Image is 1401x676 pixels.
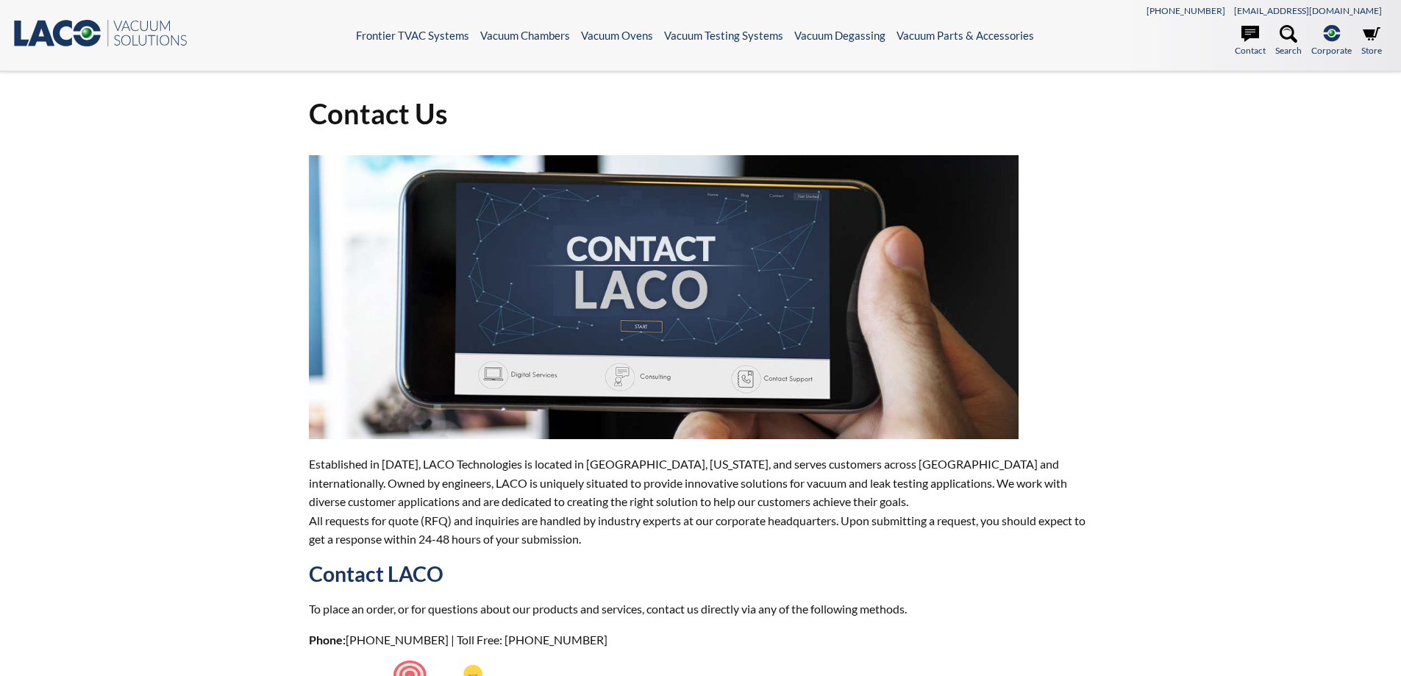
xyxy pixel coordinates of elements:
strong: Phone: [309,633,346,647]
a: Contact [1235,25,1266,57]
p: [PHONE_NUMBER] | Toll Free: [PHONE_NUMBER] [309,630,1093,650]
a: Frontier TVAC Systems [356,29,469,42]
h1: Contact Us [309,96,1093,132]
p: Established in [DATE], LACO Technologies is located in [GEOGRAPHIC_DATA], [US_STATE], and serves ... [309,455,1093,549]
a: Store [1361,25,1382,57]
img: ContactUs.jpg [309,155,1019,439]
a: Vacuum Chambers [480,29,570,42]
strong: Contact LACO [309,561,443,586]
a: Vacuum Testing Systems [664,29,783,42]
a: Vacuum Ovens [581,29,653,42]
a: Vacuum Degassing [794,29,885,42]
a: Vacuum Parts & Accessories [896,29,1034,42]
p: To place an order, or for questions about our products and services, contact us directly via any ... [309,599,1093,619]
span: Corporate [1311,43,1352,57]
a: [EMAIL_ADDRESS][DOMAIN_NAME] [1234,5,1382,16]
a: Search [1275,25,1302,57]
a: [PHONE_NUMBER] [1147,5,1225,16]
